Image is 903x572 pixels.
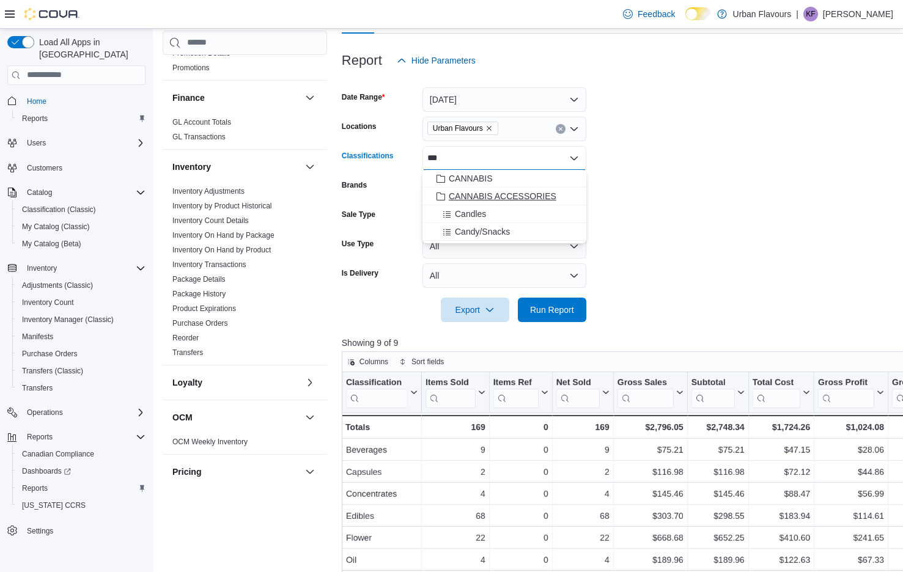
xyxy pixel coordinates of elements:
[617,486,684,501] div: $145.46
[449,172,493,185] span: CANNABIS
[617,376,674,408] div: Gross Sales
[172,376,202,389] h3: Loyalty
[172,466,201,478] h3: Pricing
[493,508,548,523] div: 0
[22,315,114,324] span: Inventory Manager (Classic)
[172,376,300,389] button: Loyalty
[17,346,146,361] span: Purchase Orders
[422,170,586,188] button: CANNABIS
[172,438,248,446] a: OCM Weekly Inventory
[753,552,810,567] div: $122.63
[17,295,146,310] span: Inventory Count
[493,530,548,545] div: 0
[22,522,146,538] span: Settings
[342,210,375,219] label: Sale Type
[27,263,57,273] span: Inventory
[433,122,483,134] span: Urban Flavours
[556,552,610,567] div: 4
[493,420,548,435] div: 0
[22,136,146,150] span: Users
[12,345,150,362] button: Purchase Orders
[22,449,94,459] span: Canadian Compliance
[2,159,150,177] button: Customers
[24,8,79,20] img: Cova
[17,329,58,344] a: Manifests
[556,376,600,388] div: Net Sold
[449,190,556,202] span: CANNABIS ACCESSORIES
[422,205,586,223] button: Candles
[455,208,486,220] span: Candles
[618,2,680,26] a: Feedback
[17,447,146,461] span: Canadian Compliance
[617,552,684,567] div: $189.96
[342,268,378,278] label: Is Delivery
[493,552,548,567] div: 0
[172,231,275,240] a: Inventory On Hand by Package
[172,411,193,424] h3: OCM
[427,122,498,135] span: Urban Flavours
[17,329,146,344] span: Manifests
[12,311,150,328] button: Inventory Manager (Classic)
[346,530,418,545] div: Flower
[2,92,150,110] button: Home
[617,530,684,545] div: $668.68
[493,464,548,479] div: 0
[12,328,150,345] button: Manifests
[22,483,48,493] span: Reports
[342,239,374,249] label: Use Type
[17,278,146,293] span: Adjustments (Classic)
[22,501,86,510] span: [US_STATE] CCRS
[691,552,745,567] div: $189.96
[27,163,62,173] span: Customers
[691,486,745,501] div: $145.46
[411,54,476,67] span: Hide Parameters
[22,405,146,420] span: Operations
[163,31,327,80] div: Discounts & Promotions
[485,125,493,132] button: Remove Urban Flavours from selection in this group
[172,466,300,478] button: Pricing
[691,508,745,523] div: $298.55
[7,87,146,571] nav: Complex example
[172,216,249,225] a: Inventory Count Details
[303,90,317,105] button: Finance
[493,442,548,457] div: 0
[753,508,810,523] div: $183.94
[346,508,418,523] div: Edibles
[2,428,150,446] button: Reports
[172,348,203,357] a: Transfers
[17,237,146,251] span: My Catalog (Beta)
[22,349,78,359] span: Purchase Orders
[342,354,393,369] button: Columns
[455,226,510,238] span: Candy/Snacks
[17,312,119,327] a: Inventory Manager (Classic)
[448,298,502,322] span: Export
[426,530,485,545] div: 22
[17,346,83,361] a: Purchase Orders
[818,420,884,435] div: $1,024.08
[22,383,53,393] span: Transfers
[22,366,83,376] span: Transfers (Classic)
[172,290,226,298] a: Package History
[617,420,684,435] div: $2,796.05
[17,464,146,479] span: Dashboards
[17,312,146,327] span: Inventory Manager (Classic)
[345,420,418,435] div: Totals
[342,53,382,68] h3: Report
[17,111,146,126] span: Reports
[163,115,327,149] div: Finance
[172,92,300,104] button: Finance
[753,530,810,545] div: $410.60
[172,246,271,254] a: Inventory On Hand by Product
[753,376,800,408] div: Total Cost
[17,295,79,310] a: Inventory Count
[17,364,88,378] a: Transfers (Classic)
[569,153,579,163] button: Close list of options
[342,180,367,190] label: Brands
[27,97,46,106] span: Home
[17,219,146,234] span: My Catalog (Classic)
[22,430,57,444] button: Reports
[556,420,610,435] div: 169
[17,278,98,293] a: Adjustments (Classic)
[426,376,485,408] button: Items Sold
[818,552,884,567] div: $67.33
